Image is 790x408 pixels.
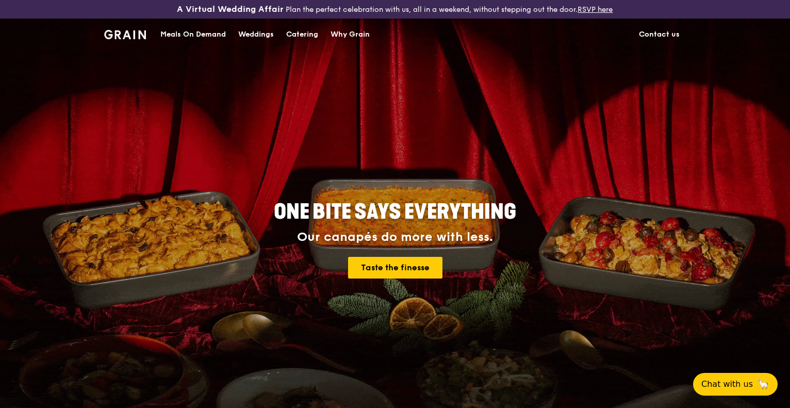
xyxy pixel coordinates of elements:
[693,373,778,396] button: Chat with us🦙
[209,230,581,244] div: Our canapés do more with less.
[324,19,376,50] a: Why Grain
[348,257,442,279] a: Taste the finesse
[104,30,146,39] img: Grain
[757,378,769,390] span: 🦙
[177,4,284,14] h3: A Virtual Wedding Affair
[701,378,753,390] span: Chat with us
[232,19,280,50] a: Weddings
[104,18,146,49] a: GrainGrain
[633,19,686,50] a: Contact us
[286,19,318,50] div: Catering
[131,4,658,14] div: Plan the perfect celebration with us, all in a weekend, without stepping out the door.
[274,200,516,224] span: ONE BITE SAYS EVERYTHING
[280,19,324,50] a: Catering
[238,19,274,50] div: Weddings
[578,5,613,14] a: RSVP here
[160,19,226,50] div: Meals On Demand
[331,19,370,50] div: Why Grain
